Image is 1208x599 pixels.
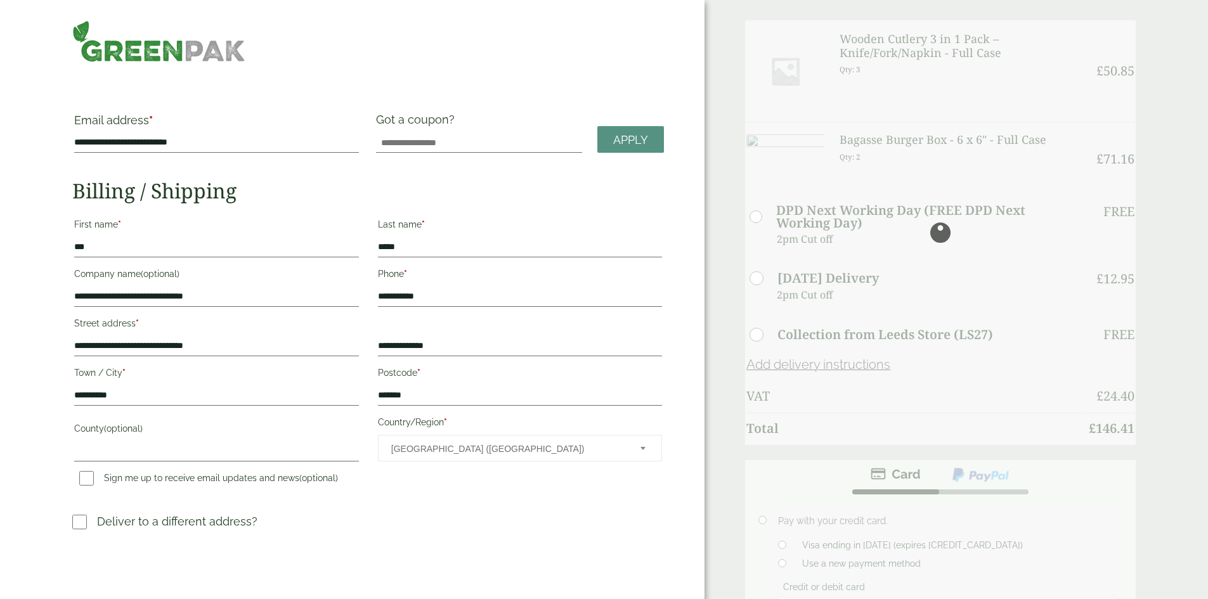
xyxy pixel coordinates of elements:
label: Street address [74,314,358,336]
label: Sign me up to receive email updates and news [74,473,343,487]
span: Country/Region [378,435,662,461]
span: (optional) [104,423,143,434]
abbr: required [404,269,407,279]
label: County [74,420,358,441]
abbr: required [422,219,425,229]
abbr: required [118,219,121,229]
span: Apply [613,133,648,147]
label: Country/Region [378,413,662,435]
a: Apply [597,126,664,153]
label: Email address [74,115,358,132]
abbr: required [122,368,126,378]
label: First name [74,216,358,237]
span: United Kingdom (UK) [391,435,623,462]
h2: Billing / Shipping [72,179,664,203]
img: GreenPak Supplies [72,20,245,62]
span: (optional) [299,473,338,483]
label: Postcode [378,364,662,385]
label: Last name [378,216,662,237]
abbr: required [417,368,420,378]
p: Deliver to a different address? [97,513,257,530]
span: (optional) [141,269,179,279]
abbr: required [149,113,153,127]
label: Town / City [74,364,358,385]
input: Sign me up to receive email updates and news(optional) [79,471,94,486]
label: Company name [74,265,358,287]
label: Got a coupon? [376,113,460,132]
abbr: required [444,417,447,427]
abbr: required [136,318,139,328]
label: Phone [378,265,662,287]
